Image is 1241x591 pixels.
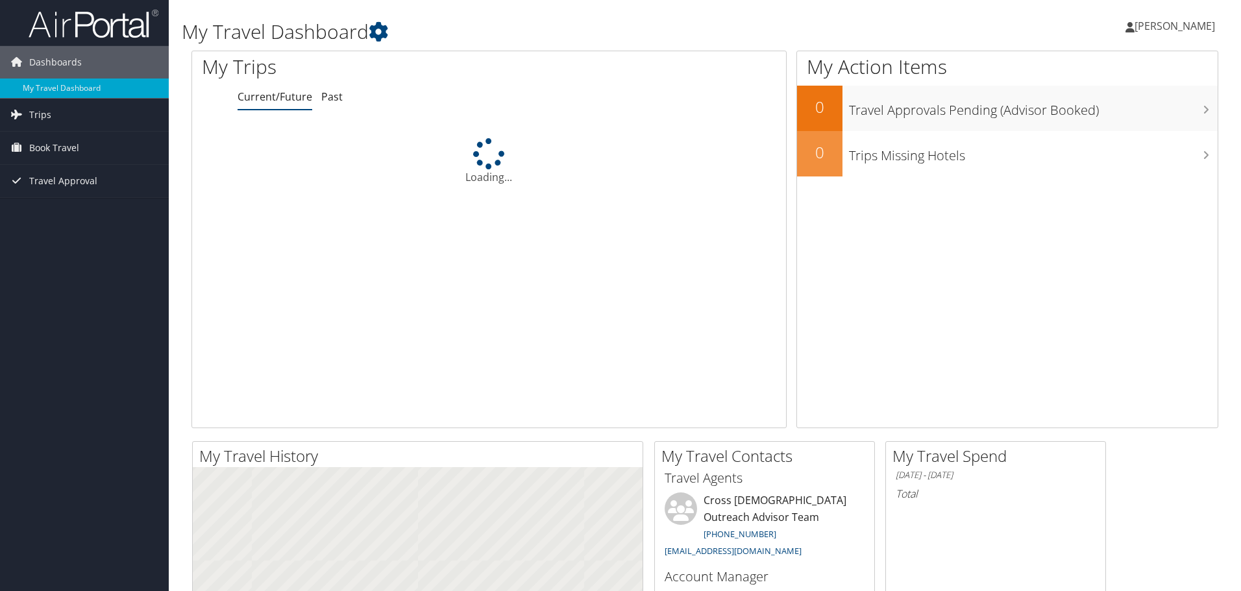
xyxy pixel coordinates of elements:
span: Dashboards [29,46,82,78]
h2: 0 [797,96,842,118]
h1: My Travel Dashboard [182,18,879,45]
h6: [DATE] - [DATE] [896,469,1096,481]
a: Current/Future [238,90,312,104]
h3: Trips Missing Hotels [849,140,1218,165]
span: [PERSON_NAME] [1135,19,1215,33]
a: Past [321,90,343,104]
div: Loading... [192,138,786,185]
a: [PHONE_NUMBER] [704,528,776,540]
h3: Account Manager [665,568,865,586]
h3: Travel Agents [665,469,865,487]
span: Trips [29,99,51,131]
a: 0Travel Approvals Pending (Advisor Booked) [797,86,1218,131]
h2: My Travel History [199,445,643,467]
span: Book Travel [29,132,79,164]
a: [EMAIL_ADDRESS][DOMAIN_NAME] [665,545,802,557]
span: Travel Approval [29,165,97,197]
h2: 0 [797,141,842,163]
h1: My Action Items [797,53,1218,80]
h3: Travel Approvals Pending (Advisor Booked) [849,95,1218,119]
h2: My Travel Contacts [661,445,874,467]
img: airportal-logo.png [29,8,158,39]
a: 0Trips Missing Hotels [797,131,1218,176]
h6: Total [896,487,1096,501]
a: [PERSON_NAME] [1125,6,1228,45]
h1: My Trips [202,53,529,80]
h2: My Travel Spend [892,445,1105,467]
li: Cross [DEMOGRAPHIC_DATA] Outreach Advisor Team [658,492,871,562]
